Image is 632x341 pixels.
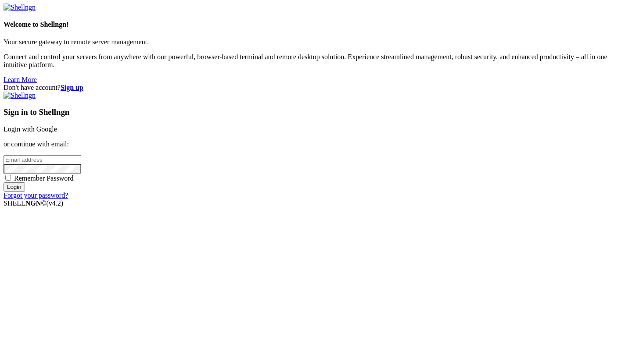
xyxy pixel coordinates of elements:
[4,155,81,164] input: Email address
[4,21,628,28] h4: Welcome to Shellngn!
[4,76,37,83] a: Learn More
[25,199,41,207] b: NGN
[4,84,628,92] div: Don't have account?
[4,4,36,11] img: Shellngn
[4,53,628,69] p: Connect and control your servers from anywhere with our powerful, browser-based terminal and remo...
[5,175,11,181] input: Remember Password
[4,192,68,199] a: Forgot your password?
[14,174,74,182] span: Remember Password
[47,199,64,207] span: 4.2.0
[4,92,36,99] img: Shellngn
[4,140,628,148] p: or continue with email:
[4,182,25,192] input: Login
[4,199,63,207] span: SHELL ©
[4,125,57,133] a: Login with Google
[61,84,83,91] a: Sign up
[4,38,628,46] p: Your secure gateway to remote server management.
[4,107,628,117] h3: Sign in to Shellngn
